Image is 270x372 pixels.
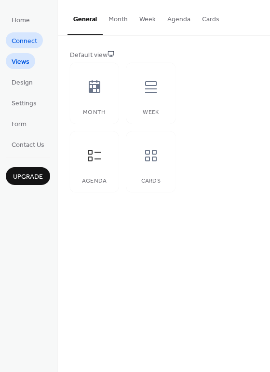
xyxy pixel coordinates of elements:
[6,74,39,90] a: Design
[80,109,109,116] div: Month
[12,99,37,109] span: Settings
[6,12,36,28] a: Home
[6,32,43,48] a: Connect
[13,172,43,182] span: Upgrade
[70,50,256,60] div: Default view
[12,78,33,88] span: Design
[12,15,30,26] span: Home
[136,109,165,116] div: Week
[12,57,29,67] span: Views
[6,53,35,69] a: Views
[12,140,44,150] span: Contact Us
[12,36,37,46] span: Connect
[6,136,50,152] a: Contact Us
[6,167,50,185] button: Upgrade
[12,119,27,129] span: Form
[80,178,109,185] div: Agenda
[136,178,165,185] div: Cards
[6,95,42,111] a: Settings
[6,115,32,131] a: Form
